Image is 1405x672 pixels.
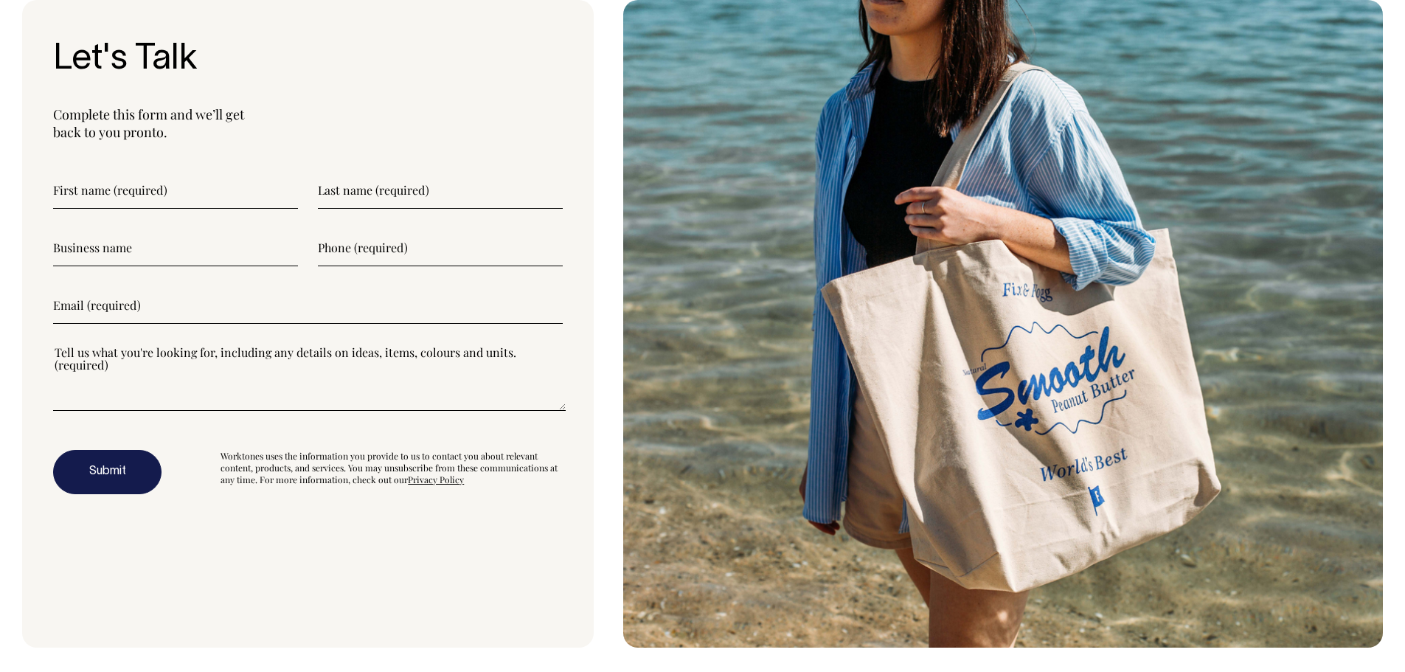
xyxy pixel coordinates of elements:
[53,287,563,324] input: Email (required)
[53,229,298,266] input: Business name
[221,450,563,494] div: Worktones uses the information you provide to us to contact you about relevant content, products,...
[408,474,464,485] a: Privacy Policy
[53,105,563,141] p: Complete this form and we’ll get back to you pronto.
[53,450,162,494] button: Submit
[53,172,298,209] input: First name (required)
[53,41,563,80] h3: Let's Talk
[318,229,563,266] input: Phone (required)
[318,172,563,209] input: Last name (required)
